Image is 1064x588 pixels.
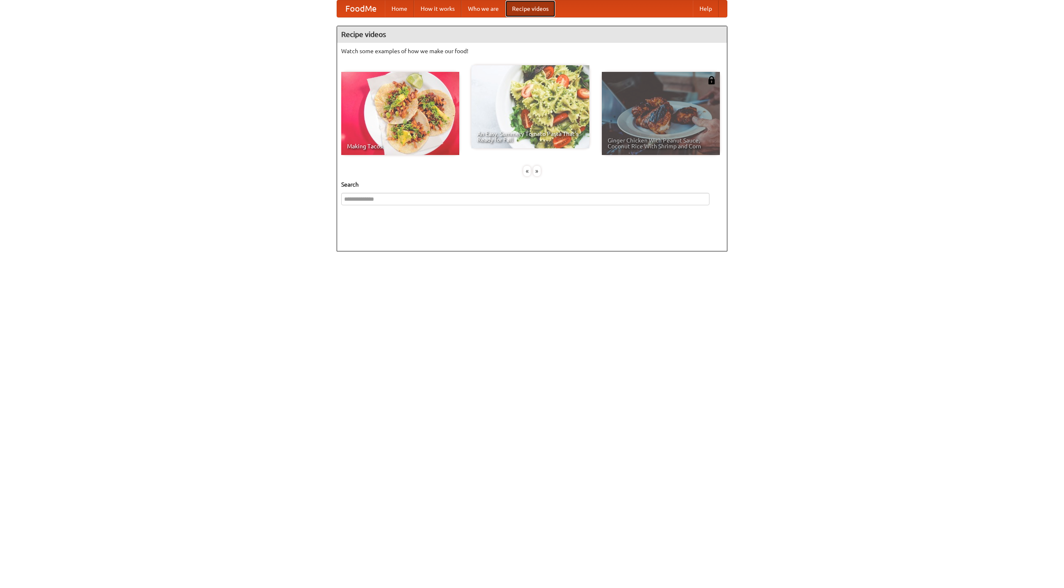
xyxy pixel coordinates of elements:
a: Who we are [461,0,505,17]
div: « [523,166,531,176]
p: Watch some examples of how we make our food! [341,47,723,55]
a: Home [385,0,414,17]
a: Recipe videos [505,0,555,17]
span: An Easy, Summery Tomato Pasta That's Ready for Fall [477,131,584,143]
span: Making Tacos [347,143,453,149]
div: » [533,166,541,176]
a: FoodMe [337,0,385,17]
a: How it works [414,0,461,17]
img: 483408.png [707,76,716,84]
a: Making Tacos [341,72,459,155]
h5: Search [341,180,723,189]
a: Help [693,0,719,17]
a: An Easy, Summery Tomato Pasta That's Ready for Fall [471,65,589,148]
h4: Recipe videos [337,26,727,43]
